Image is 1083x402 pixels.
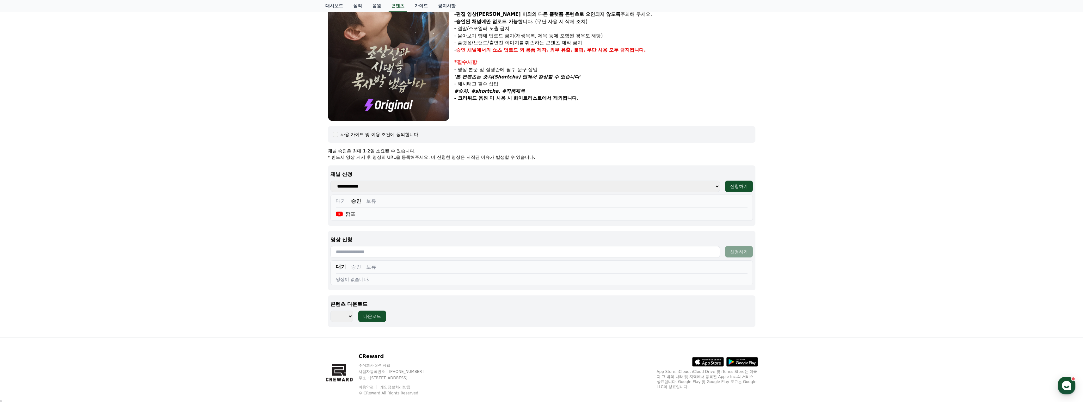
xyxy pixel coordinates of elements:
[454,32,755,40] p: - 몰아보기 형태 업로드 금지(재생목록, 제목 등에 포함된 경우도 해당)
[454,80,755,88] p: - 해시태그 필수 삽입
[336,263,346,271] button: 대기
[42,201,82,216] a: 대화
[359,385,378,389] a: 이용약관
[454,25,755,32] p: - 결말/스포일러 노출 금지
[336,197,346,205] button: 대기
[359,363,436,368] p: 주식회사 와이피랩
[538,11,621,17] strong: 다른 플랫폼 콘텐츠로 오인되지 않도록
[454,59,755,66] div: *필수사항
[328,148,755,154] p: 채널 승인은 최대 1-2일 소요될 수 있습니다.
[359,369,436,374] p: 사업자등록번호 : [PHONE_NUMBER]
[456,47,524,53] strong: 승인 채널에서의 쇼츠 업로드 외
[454,95,579,101] strong: - 크리워드 음원 미 사용 시 화이트리스트에서 제외됩니다.
[359,353,436,360] p: CReward
[351,263,361,271] button: 승인
[359,375,436,380] p: 주소 : [STREET_ADDRESS]
[351,197,361,205] button: 승인
[657,369,758,389] p: App Store, iCloud, iCloud Drive 및 iTunes Store는 미국과 그 밖의 나라 및 지역에서 등록된 Apple Inc.의 서비스 상표입니다. Goo...
[730,183,748,189] div: 신청하기
[456,11,537,17] strong: 편집 영상[PERSON_NAME] 이외의
[363,313,381,319] div: 다운로드
[20,210,24,215] span: 홈
[380,385,410,389] a: 개인정보처리방침
[330,300,753,308] p: 콘텐츠 다운로드
[526,47,646,53] strong: 롱폼 제작, 외부 유출, 불펌, 무단 사용 모두 금지됩니다.
[454,18,755,25] p: - 합니다. (무단 사용 시 삭제 조치)
[366,197,376,205] button: 보류
[454,46,755,54] p: -
[341,131,420,138] div: 사용 가이드 및 이용 조건에 동의합니다.
[366,263,376,271] button: 보류
[330,170,753,178] p: 채널 신청
[730,249,748,255] div: 신청하기
[58,210,65,215] span: 대화
[725,246,753,257] button: 신청하기
[2,201,42,216] a: 홈
[82,201,121,216] a: 설정
[454,88,525,94] em: #숏챠, #shortcha, #작품제목
[454,74,581,80] em: '본 컨텐츠는 숏챠(Shortcha) 앱에서 감상할 수 있습니다'
[725,181,753,192] button: 신청하기
[336,276,748,282] div: 영상이 없습니다.
[358,311,386,322] button: 다운로드
[454,39,755,46] p: - 플랫폼/브랜드/출연진 이미지를 훼손하는 콘텐츠 제작 금지
[336,210,356,218] div: 깜포
[454,11,755,18] p: - 주의해 주세요.
[456,19,518,24] strong: 승인된 채널에만 업로드 가능
[330,236,753,244] p: 영상 신청
[359,391,436,396] p: © CReward All Rights Reserved.
[454,66,755,73] p: - 영상 본문 및 설명란에 필수 문구 삽입
[328,154,755,160] p: * 반드시 영상 게시 후 영상의 URL을 등록해주세요. 미 신청한 영상은 저작권 이슈가 발생할 수 있습니다.
[98,210,105,215] span: 설정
